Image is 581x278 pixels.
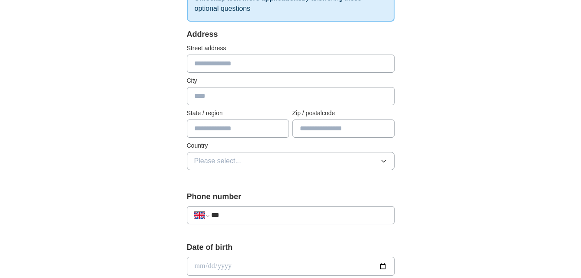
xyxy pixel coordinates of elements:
[187,152,395,170] button: Please select...
[187,141,395,150] label: Country
[187,44,395,53] label: Street address
[187,191,395,203] label: Phone number
[194,156,241,166] span: Please select...
[187,242,395,253] label: Date of birth
[187,76,395,85] label: City
[292,109,395,118] label: Zip / postalcode
[187,29,395,40] div: Address
[187,109,289,118] label: State / region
